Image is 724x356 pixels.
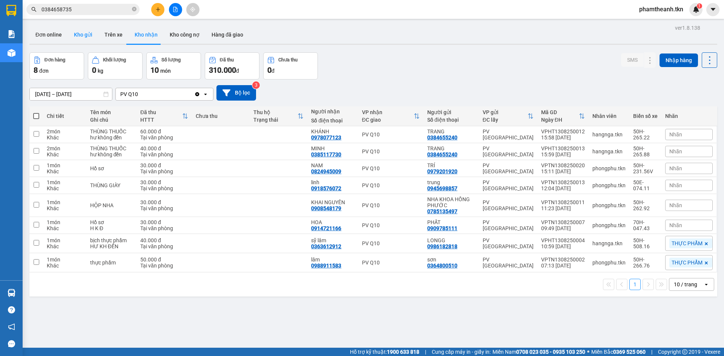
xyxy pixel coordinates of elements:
div: Khác [47,243,83,249]
div: VPTN1308250020 [541,162,585,168]
div: 15:58 [DATE] [541,134,585,141]
div: VPTN1308250002 [541,257,585,263]
span: ⚪️ [587,350,589,353]
img: logo-vxr [6,5,16,16]
div: 50H-266.76 [633,257,658,269]
div: TRANG [427,128,475,134]
span: 310.000 [209,66,236,75]
span: kg [98,68,103,74]
img: solution-icon [8,30,15,38]
div: Tại văn phòng [140,225,188,231]
div: hangnga.tkn [592,240,626,246]
div: THÙNG THUỐC [90,128,133,134]
span: 10 [150,66,159,75]
div: PV Q10 [362,131,420,138]
div: VPHT1308250012 [541,128,585,134]
span: Nhãn [669,222,682,228]
div: 50H-508.16 [633,237,658,249]
div: 0384655240 [427,151,457,157]
div: PV [GEOGRAPHIC_DATA] [483,162,534,174]
img: warehouse-icon [8,289,15,297]
div: Ghi chú [90,117,133,123]
div: Tại văn phòng [140,243,188,249]
button: Kho nhận [129,26,164,44]
div: 60.000 đ [140,128,188,134]
div: 1 món [47,237,83,243]
div: 1 món [47,199,83,205]
div: 15:11 [DATE] [541,168,585,174]
span: caret-down [710,6,716,13]
div: PV Q10 [362,222,420,228]
button: Đơn online [29,26,68,44]
div: Khối lượng [103,57,126,63]
div: Người nhận [311,108,354,115]
span: file-add [173,7,178,12]
div: VP gửi [483,109,528,115]
span: phone [9,34,16,41]
div: 0914721166 [311,225,341,231]
div: PV [GEOGRAPHIC_DATA] [483,257,534,269]
div: 0909785111 [427,225,457,231]
div: linh [311,179,354,185]
input: Select a date range. [30,88,112,100]
li: 1900 8053 [9,33,147,43]
span: Nhãn [669,182,682,188]
svg: open [202,91,209,97]
div: 30.000 đ [140,179,188,185]
div: HTTT [140,117,182,123]
div: Tại văn phòng [140,168,188,174]
div: Hồ sơ [90,165,133,171]
div: hangnga.tkn [592,148,626,154]
div: PV Q10 [362,202,420,208]
div: Khác [47,185,83,191]
div: Khác [47,225,83,231]
li: Số [STREET_ADDRESS][PERSON_NAME] [9,23,147,33]
button: Đơn hàng8đơn [29,52,84,79]
div: PV Q10 [362,165,420,171]
div: Khác [47,168,83,174]
div: phongphu.tkn [592,222,626,228]
div: Khác [47,134,83,141]
span: Nhãn [669,202,682,208]
div: Tại văn phòng [140,263,188,269]
span: THỰC PHẨM [672,259,703,266]
div: Khác [47,151,83,157]
div: Số điện thoại [427,117,475,123]
div: Đã thu [140,109,182,115]
div: Biển số xe [633,113,658,119]
span: đ [236,68,239,74]
span: 1 [698,3,701,9]
div: MINH [311,145,354,151]
span: plus [155,7,161,12]
span: aim [190,7,195,12]
b: GỬI : PV Q10 [9,10,69,23]
div: ver 1.8.138 [675,24,700,32]
div: Tại văn phòng [140,151,188,157]
button: Trên xe [98,26,129,44]
div: 0824945009 [311,168,341,174]
div: HOA [311,219,354,225]
div: 10 / trang [674,281,697,288]
div: VPTN1308250013 [541,179,585,185]
span: notification [8,323,15,330]
span: đ [271,68,275,74]
div: lâm [311,257,354,263]
h1: CHI [9,55,147,68]
button: Kho gửi [68,26,98,44]
button: Bộ lọc [216,85,256,101]
div: 30.000 đ [140,162,188,168]
div: Mã GD [541,109,579,115]
div: 0908548179 [311,205,341,211]
div: 1 món [47,219,83,225]
div: 30.000 đ [140,219,188,225]
div: Khác [47,205,83,211]
div: 12:04 [DATE] [541,185,585,191]
span: copyright [682,349,687,354]
th: Toggle SortBy [137,106,192,126]
button: Khối lượng0kg [88,52,143,79]
div: Tại văn phòng [140,205,188,211]
div: Đã thu [220,57,234,63]
div: hư không đền [90,151,133,157]
div: 0384655240 [427,134,457,141]
div: PV Q10 [120,90,138,98]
